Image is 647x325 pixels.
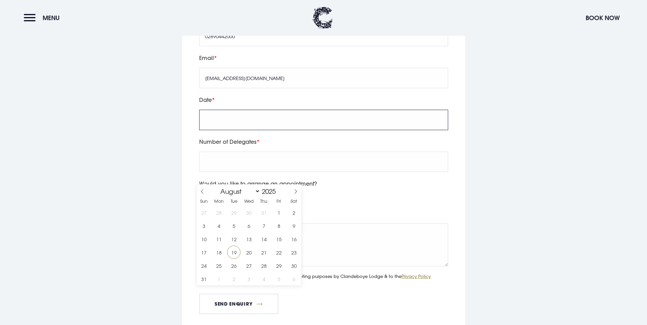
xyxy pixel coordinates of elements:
[242,259,255,272] span: August 27, 2025
[199,53,448,63] label: Email
[312,7,333,29] img: Clandeboye Lodge
[24,11,63,25] button: Menu
[272,232,285,246] span: August 15, 2025
[197,232,210,246] span: August 10, 2025
[197,206,210,219] span: July 27, 2025
[287,219,300,232] span: August 9, 2025
[271,199,286,203] span: Fri
[401,273,431,279] a: Privacy Policy
[212,219,225,232] span: August 4, 2025
[226,199,241,203] span: Tue
[272,246,285,259] span: August 22, 2025
[242,206,255,219] span: July 30, 2025
[212,259,225,272] span: August 25, 2025
[287,272,300,285] span: September 6, 2025
[199,294,278,314] button: Send Enquiry
[227,219,240,232] span: August 5, 2025
[287,259,300,272] span: August 30, 2025
[43,14,60,22] span: Menu
[212,272,225,285] span: September 1, 2025
[196,199,211,203] span: Sun
[211,199,226,203] span: Mon
[197,219,210,232] span: August 3, 2025
[199,137,448,146] label: Number of Delegates
[242,272,255,285] span: September 3, 2025
[227,206,240,219] span: July 29, 2025
[212,206,225,219] span: July 28, 2025
[199,179,448,188] label: Would you like to arrange an appointment?
[257,272,270,285] span: September 4, 2025
[272,259,285,272] span: August 29, 2025
[197,246,210,259] span: August 17, 2025
[272,219,285,232] span: August 8, 2025
[227,259,240,272] span: August 26, 2025
[199,95,448,105] label: Date
[260,187,281,195] input: Year
[257,206,270,219] span: July 31, 2025
[227,272,240,285] span: September 2, 2025
[287,206,300,219] span: August 2, 2025
[199,209,448,218] label: Additional Information (optional)
[242,219,255,232] span: August 6, 2025
[272,206,285,219] span: August 1, 2025
[287,246,300,259] span: August 23, 2025
[257,259,270,272] span: August 28, 2025
[242,246,255,259] span: August 20, 2025
[272,272,285,285] span: September 5, 2025
[257,246,270,259] span: August 21, 2025
[212,232,225,246] span: August 11, 2025
[241,199,256,203] span: Wed
[256,199,271,203] span: Thu
[212,246,225,259] span: August 18, 2025
[287,232,300,246] span: August 16, 2025
[197,259,210,272] span: August 24, 2025
[227,232,240,246] span: August 12, 2025
[217,187,260,196] select: Month
[257,219,270,232] span: August 7, 2025
[197,272,210,285] span: August 31, 2025
[286,199,302,203] span: Sat
[582,11,623,25] button: Book Now
[227,246,240,259] span: August 19, 2025
[257,232,270,246] span: August 14, 2025
[242,232,255,246] span: August 13, 2025
[207,273,431,280] label: I agree to be contacted by email for marketing purposes by Clandeboye Lodge & to the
